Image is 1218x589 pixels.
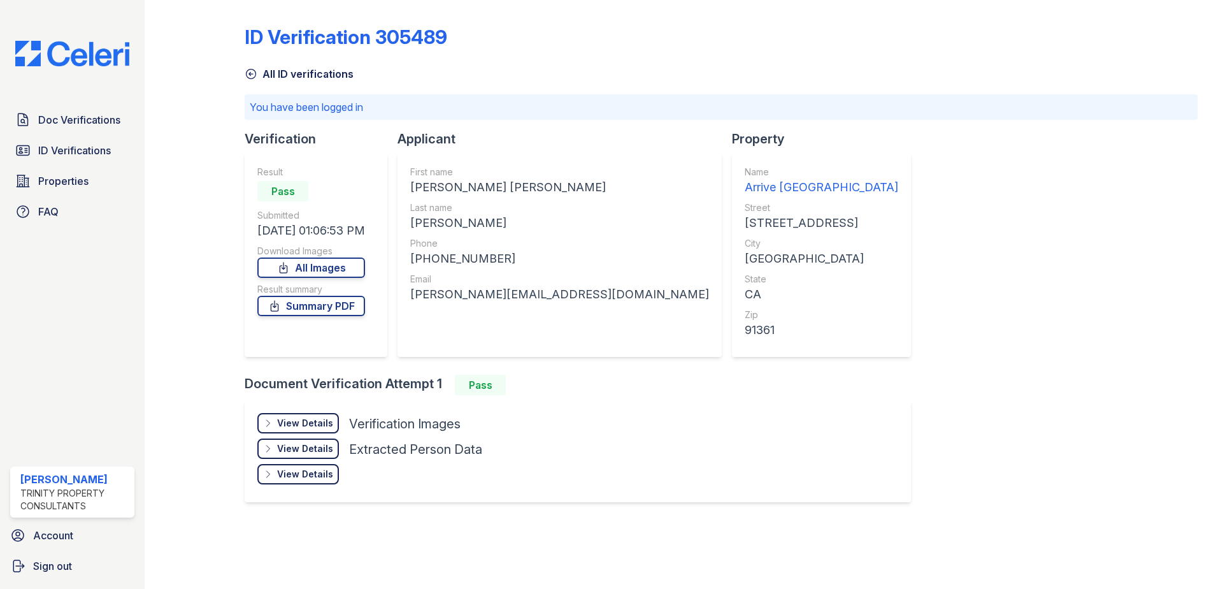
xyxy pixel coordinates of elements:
[38,143,111,158] span: ID Verifications
[257,296,365,316] a: Summary PDF
[745,166,898,196] a: Name Arrive [GEOGRAPHIC_DATA]
[349,415,461,433] div: Verification Images
[745,286,898,303] div: CA
[745,273,898,286] div: State
[257,245,365,258] div: Download Images
[257,283,365,296] div: Result summary
[20,472,129,487] div: [PERSON_NAME]
[245,66,354,82] a: All ID verifications
[38,173,89,189] span: Properties
[410,166,709,178] div: First name
[410,201,709,214] div: Last name
[410,250,709,268] div: [PHONE_NUMBER]
[745,201,898,214] div: Street
[33,528,73,543] span: Account
[257,258,365,278] a: All Images
[410,214,709,232] div: [PERSON_NAME]
[5,523,140,548] a: Account
[745,250,898,268] div: [GEOGRAPHIC_DATA]
[745,237,898,250] div: City
[33,558,72,574] span: Sign out
[745,166,898,178] div: Name
[277,442,333,455] div: View Details
[38,112,120,127] span: Doc Verifications
[10,199,134,224] a: FAQ
[410,286,709,303] div: [PERSON_NAME][EMAIL_ADDRESS][DOMAIN_NAME]
[10,168,134,194] a: Properties
[20,487,129,513] div: Trinity Property Consultants
[732,130,921,148] div: Property
[745,309,898,321] div: Zip
[349,440,482,458] div: Extracted Person Data
[257,181,308,201] div: Pass
[10,138,134,163] a: ID Verifications
[410,237,709,250] div: Phone
[745,321,898,339] div: 91361
[277,417,333,430] div: View Details
[277,468,333,481] div: View Details
[245,375,921,395] div: Document Verification Attempt 1
[257,209,365,222] div: Submitted
[410,178,709,196] div: [PERSON_NAME] [PERSON_NAME]
[410,273,709,286] div: Email
[455,375,506,395] div: Pass
[257,166,365,178] div: Result
[10,107,134,133] a: Doc Verifications
[245,130,398,148] div: Verification
[5,41,140,66] img: CE_Logo_Blue-a8612792a0a2168367f1c8372b55b34899dd931a85d93a1a3d3e32e68fde9ad4.png
[245,25,447,48] div: ID Verification 305489
[745,178,898,196] div: Arrive [GEOGRAPHIC_DATA]
[398,130,732,148] div: Applicant
[5,553,140,579] a: Sign out
[257,222,365,240] div: [DATE] 01:06:53 PM
[38,204,59,219] span: FAQ
[250,99,1193,115] p: You have been logged in
[745,214,898,232] div: [STREET_ADDRESS]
